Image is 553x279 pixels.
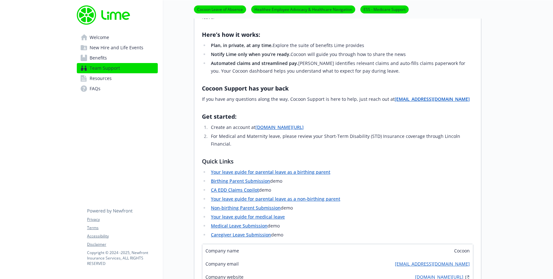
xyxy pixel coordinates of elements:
a: Team Support [77,63,158,73]
a: Caregiver Leave Submission [211,232,271,238]
strong: Notify Lime only when you’re ready. [211,51,291,57]
a: CA EDD Claims Copilot [211,187,259,193]
strong: Here’s how it works: [202,31,260,38]
a: Welcome [77,32,158,43]
strong: Get started: [202,113,236,120]
span: Benefits [90,53,107,63]
h3: Quick Links [202,157,473,166]
span: Resources [90,73,112,84]
a: Healthee Employee Advocacy & Healthcare Navigation [251,6,355,12]
a: [EMAIL_ADDRESS][DOMAIN_NAME] [395,96,470,102]
a: Cocoon Leave of Absence [194,6,246,12]
a: Terms [87,225,157,231]
a: Non-birthing Parent Submission [211,205,281,211]
li: demo [209,177,473,185]
a: Disclaimer [87,242,157,247]
li: Cocoon will guide you through how to share the news [209,51,473,58]
strong: Plan, in private, at any time. [211,42,273,48]
li: demo [209,222,473,230]
a: [DOMAIN_NAME][URL] [255,124,304,130]
p: Copyright © 2024 - 2025 , Newfront Insurance Services, ALL RIGHTS RESERVED [87,250,157,266]
span: Team Support [90,63,120,73]
li: For Medical and Maternity leave, please review your Short-Term Disability (STD) Insurance coverag... [209,132,473,148]
a: Your leave guide for parental leave as a birthing parent [211,169,330,175]
li: Create an account at [209,124,473,131]
strong: Automated claims and streamlined pay. [211,60,298,66]
span: Company name [205,247,239,254]
span: FAQs [90,84,100,94]
li: Explore the suite of benefits Lime provides [209,42,473,49]
li: demo [209,204,473,212]
strong: Cocoon Support has your back [202,84,289,92]
li: [PERSON_NAME] identifies relevant claims and auto-fills claims paperwork for you. Your Cocoon das... [209,60,473,75]
a: Your leave guide for parental leave as a non-birthing parent [211,196,340,202]
li: demo [209,186,473,194]
a: Benefits [77,53,158,63]
a: ESS - Medicare Support [360,6,409,12]
span: Welcome [90,32,109,43]
a: Privacy [87,217,157,222]
span: Cocoon [454,247,470,254]
span: Company email [205,260,239,267]
p: If you have any questions along the way, Cocoon Support is here to help, just reach out at [202,95,473,103]
a: Medical Leave Submission [211,223,268,229]
a: Birthing Parent Submission [211,178,270,184]
a: [EMAIL_ADDRESS][DOMAIN_NAME] [395,260,470,267]
li: demo [209,231,473,239]
a: FAQs [77,84,158,94]
a: Accessibility [87,233,157,239]
span: New Hire and Life Events [90,43,143,53]
a: New Hire and Life Events [77,43,158,53]
a: Resources [77,73,158,84]
a: Your leave guide for medical leave [211,214,285,220]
